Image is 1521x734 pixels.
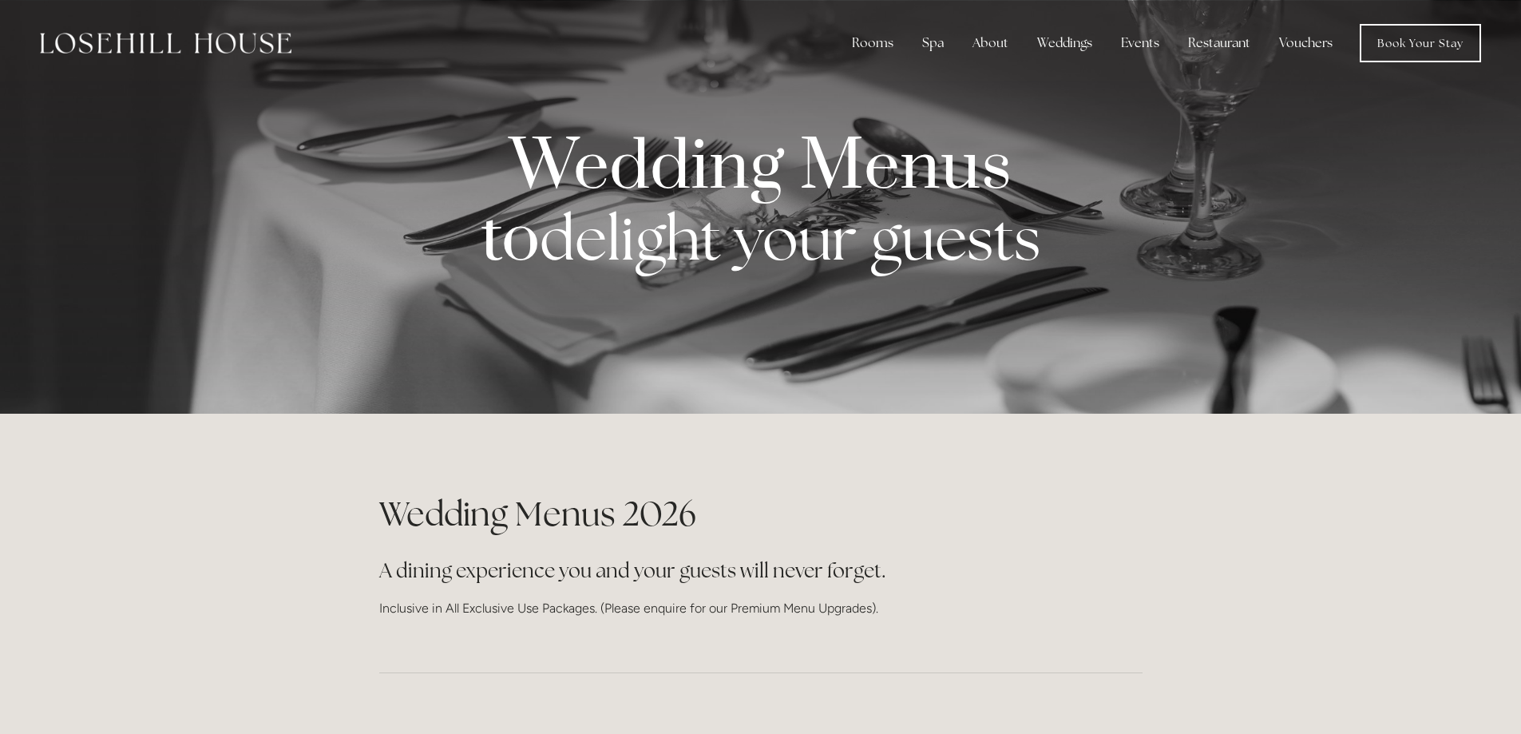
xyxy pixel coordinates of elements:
h2: A dining experience you and your guests will never forget. [379,557,1143,585]
div: About [960,27,1021,59]
div: Rooms [839,27,906,59]
p: Inclusive in All Exclusive Use Packages. (Please enquire for our Premium Menu Upgrades). [379,597,1143,619]
div: Events [1108,27,1172,59]
a: Book Your Stay [1360,24,1481,62]
div: Restaurant [1175,27,1263,59]
p: Wedding Menus to [405,136,1117,278]
div: Spa [909,27,957,59]
strong: delight your guests [540,199,1040,277]
img: Losehill House [40,33,291,54]
a: Vouchers [1266,27,1345,59]
h1: Wedding Menus 2026 [379,490,1143,538]
div: Weddings [1024,27,1105,59]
